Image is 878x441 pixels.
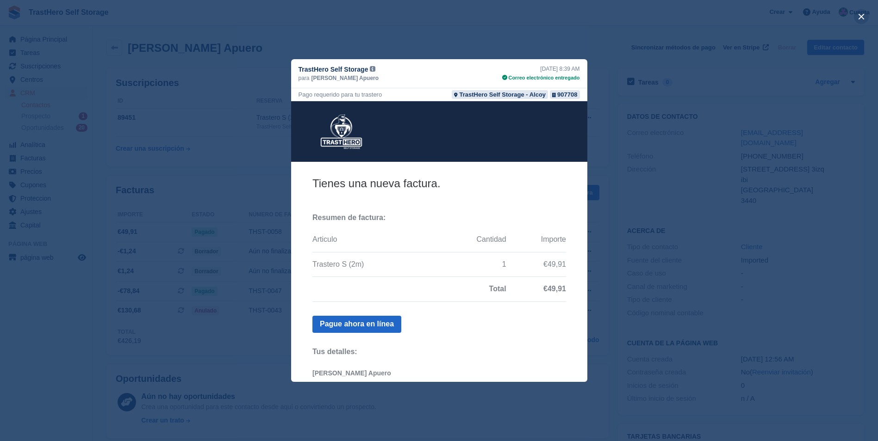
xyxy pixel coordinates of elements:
[144,126,215,151] th: Cantidad
[557,90,577,99] div: 907708
[215,151,275,176] td: €49,91
[452,90,548,99] a: TrastHero Self Storage - Alcoy
[21,176,215,201] td: Total
[21,246,275,256] p: Tus detalles:
[854,9,869,24] button: close
[311,74,379,82] span: [PERSON_NAME] Apuero
[21,151,144,176] td: Trastero S (2m)
[502,74,579,82] div: Correo electrónico entregado
[299,74,310,82] span: para
[21,112,275,122] p: Resumen de factura:
[459,90,546,99] div: TrastHero Self Storage - Alcoy
[215,126,275,151] th: Importe
[21,126,144,151] th: Articulo
[21,75,275,89] h3: Tienes una nueva factura.
[299,65,368,74] span: TrastHero Self Storage
[370,66,375,72] img: icon-info-grey-7440780725fd019a000dd9b08b2336e03edf1995a4989e88bcd33f0948082b44.svg
[144,151,215,176] td: 1
[299,90,382,99] div: Pago requerido para tu trastero
[21,8,79,53] img: TrastHero Self Storage Logo
[21,214,110,232] a: Pague ahora en línea
[550,90,579,99] a: 907708
[21,268,100,276] span: [PERSON_NAME] Apuero
[215,176,275,201] td: €49,91
[502,65,579,73] div: [DATE] 8:39 AM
